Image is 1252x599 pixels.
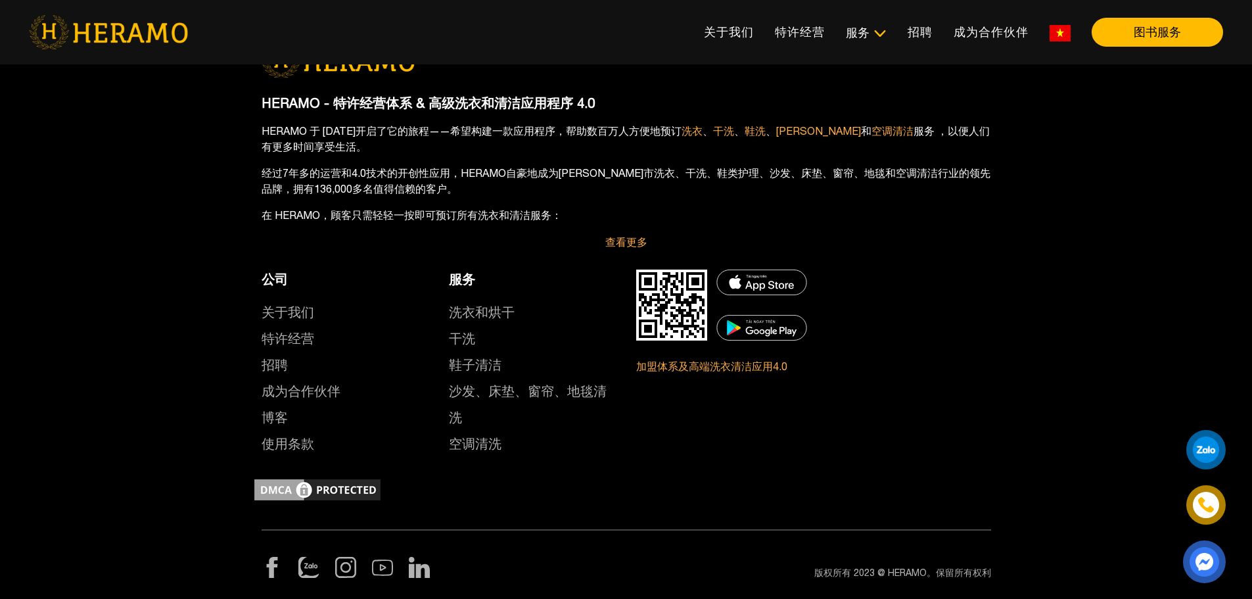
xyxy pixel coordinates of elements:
button: 图书服务 [1092,18,1223,47]
a: 图书服务 [1081,26,1223,38]
a: DMCA.com 保护状态 [252,483,383,494]
font: 特许经营 [775,25,825,39]
font: 服务 [846,26,869,39]
a: 招聘 [262,357,288,373]
img: vn-flag.png [1050,25,1071,41]
a: 查看更多 [605,236,647,248]
font: 版权所有 2023 @ HERAMO。保留所有权利 [814,567,991,578]
img: DMCA.com 保护状态 [252,477,383,503]
img: YouTube 导航图标 [372,557,393,578]
img: heramo-logo.png [29,15,188,49]
font: 经过7年多的运营和4.0技术的开创性应用，HERAMO自豪地成为[PERSON_NAME]市洗衣、干洗、鞋类护理、沙发、床垫、窗帘、地毯和空调清洁行业的领先品牌，拥有136,000多名值得信赖的客户。 [262,167,990,195]
font: 服务 [449,272,475,287]
font: 成为合作伙伴 [262,383,340,398]
font: HERAMO - 特许经营体系 & 高级洗衣和清洁应用程序 4.0 [262,95,595,110]
a: 招聘 [897,18,943,46]
a: 空调清洗 [449,436,501,452]
a: 使用条款 [262,436,314,452]
font: HERAMO 于 [DATE]开启了它的旅程——希望构建一款应用程序，帮助数百万人方便地预订 [262,125,682,137]
a: 博客 [262,410,288,425]
a: [PERSON_NAME] [776,125,861,137]
font: 关于我们 [704,25,754,39]
font: 公司 [262,272,288,287]
font: 在 HERAMO，顾客只需轻轻一按即可预订所有洗衣和清洁服务： [262,209,562,221]
a: 成为合作伙伴 [943,18,1039,46]
a: 鞋洗 [745,125,766,137]
a: 干洗 [449,331,475,347]
img: zalo-导航图标 [298,557,319,578]
font: 加盟体系及高端洗衣清洁应用4.0 [636,360,787,372]
a: 干洗 [713,125,734,137]
font: 招聘 [262,357,288,372]
font: 图书服务 [1134,25,1181,39]
font: 、 [734,125,745,137]
img: DMCA.com 保护状态 [636,270,707,341]
a: 洗衣 [682,125,703,137]
a: 成为合作伙伴 [262,383,340,399]
font: 鞋子清洁 [449,357,501,372]
a: 洗衣和烘干 [449,304,515,320]
img: Instagram 导航图标 [335,557,356,578]
a: 电话图标 [1188,487,1224,523]
img: subToggleIcon [873,27,887,40]
img: DMCA.com 保护状态 [716,315,807,341]
font: 招聘 [908,25,933,39]
font: 和 [861,125,871,137]
font: 、 [766,125,776,137]
a: 鞋子清洁 [449,357,501,373]
a: 沙发、床垫、窗帘、地毯清洗 [449,383,607,425]
font: 、 [703,125,713,137]
font: 洗衣和烘干 [449,304,515,320]
font: 关于我们 [262,304,314,320]
font: 服务 ，以便人们有更多时间享受生活。 [262,125,990,153]
img: Facebook 导航图标 [262,557,283,578]
font: 成为合作伙伴 [954,25,1029,39]
a: 加盟体系及高端洗衣清洁应用4.0 [636,359,787,373]
a: 特许经营 [262,331,314,347]
a: 关于我们 [262,304,314,320]
a: 特许经营 [764,18,835,46]
a: 关于我们 [693,18,764,46]
img: DMCA.com 保护状态 [716,270,807,295]
img: 电话图标 [1199,498,1213,512]
img: linkedin-nav-icon [409,557,430,578]
a: 空调清洁 [871,125,914,137]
